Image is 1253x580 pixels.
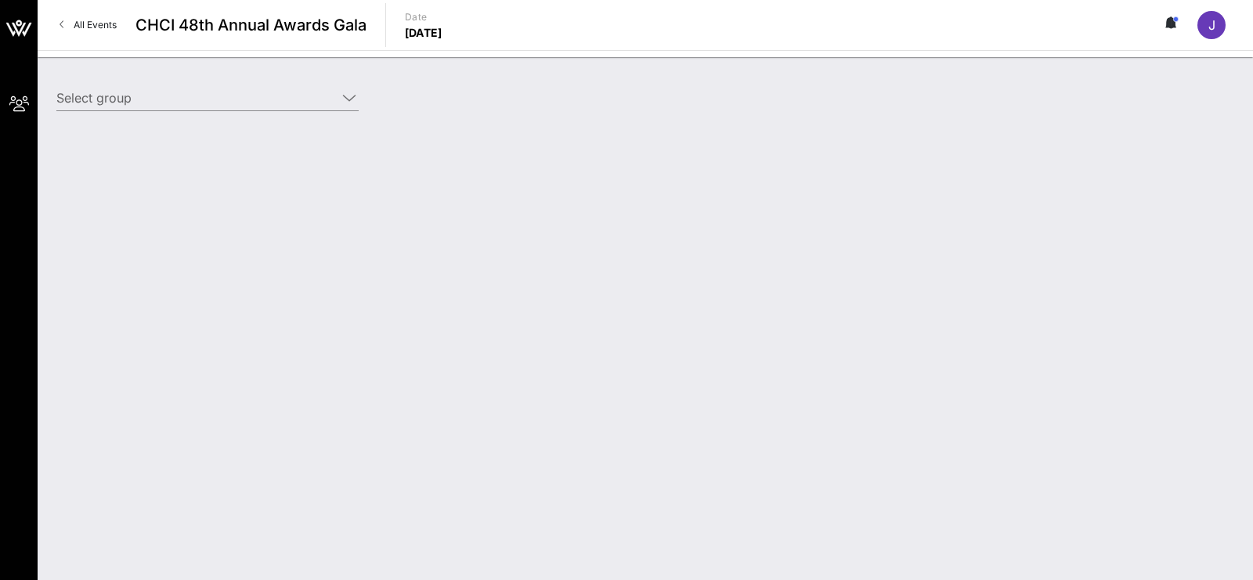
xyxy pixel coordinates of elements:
[50,13,126,38] a: All Events
[405,9,442,25] p: Date
[1208,17,1215,33] span: J
[1197,11,1226,39] div: J
[135,13,367,37] span: CHCI 48th Annual Awards Gala
[74,19,117,31] span: All Events
[405,25,442,41] p: [DATE]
